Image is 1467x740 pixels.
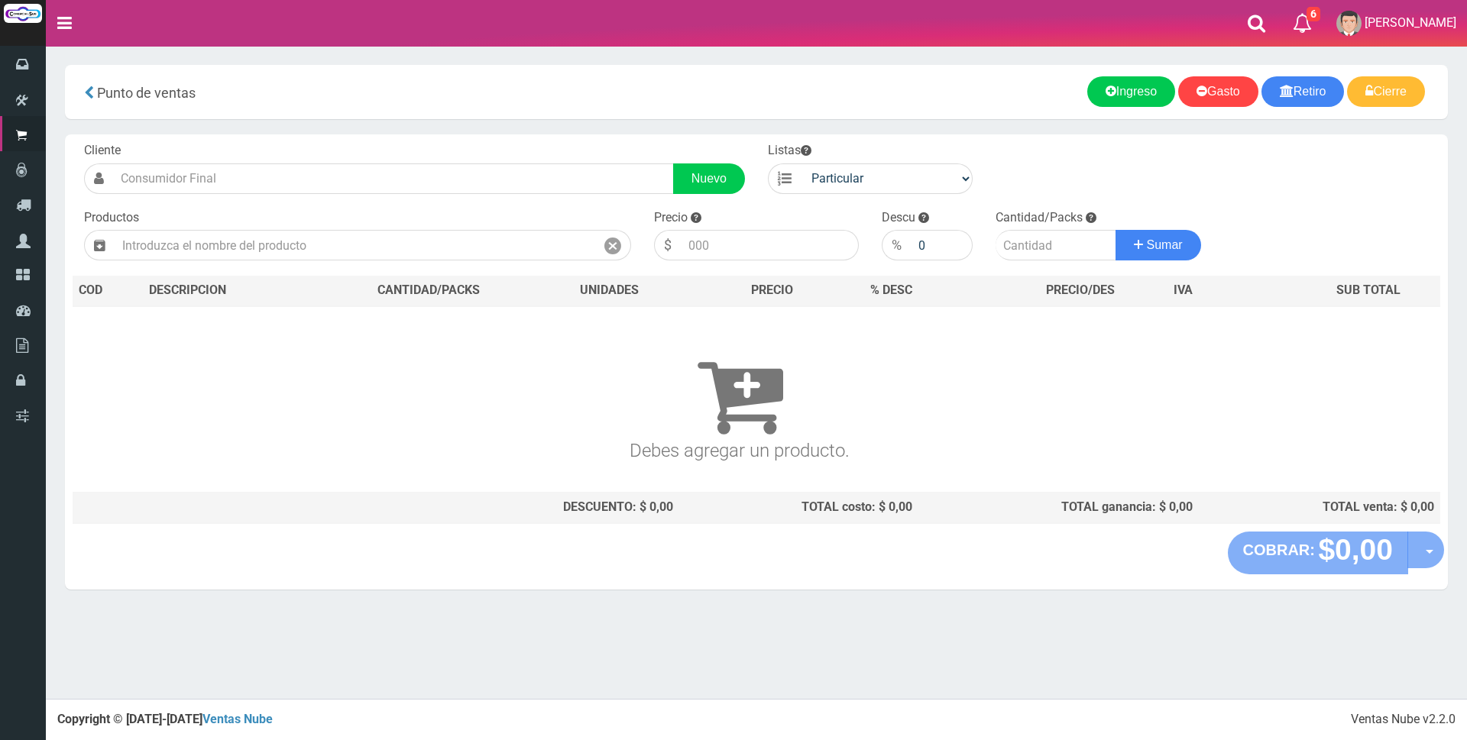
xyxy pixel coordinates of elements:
[323,499,673,516] div: DESCUENTO: $ 0,00
[171,283,226,297] span: CRIPCION
[1336,282,1401,299] span: SUB TOTAL
[996,230,1116,260] input: Cantidad
[113,163,674,194] input: Consumidor Final
[751,282,793,299] span: PRECIO
[317,276,540,306] th: CANTIDAD/PACKS
[654,209,688,227] label: Precio
[1116,230,1201,260] button: Sumar
[57,712,273,726] strong: Copyright © [DATE]-[DATE]
[79,328,1401,460] h3: Debes agregar un producto.
[1261,76,1345,107] a: Retiro
[84,142,121,160] label: Cliente
[654,230,681,260] div: $
[1205,499,1434,516] div: TOTAL venta: $ 0,00
[1243,541,1315,558] strong: COBRAR:
[115,230,595,260] input: Introduzca el nombre del producto
[1147,238,1183,251] span: Sumar
[911,230,973,260] input: 000
[1087,76,1175,107] a: Ingreso
[4,4,42,23] img: Logo grande
[540,276,678,306] th: UNIDADES
[1046,283,1115,297] span: PRECIO/DES
[673,163,745,194] a: Nuevo
[202,712,273,726] a: Ventas Nube
[97,85,196,101] span: Punto de ventas
[73,276,143,306] th: COD
[870,283,912,297] span: % DESC
[1178,76,1258,107] a: Gasto
[143,276,317,306] th: DES
[925,499,1193,516] div: TOTAL ganancia: $ 0,00
[1307,7,1320,21] span: 6
[1365,15,1456,30] span: [PERSON_NAME]
[1228,532,1409,574] button: COBRAR: $0,00
[996,209,1083,227] label: Cantidad/Packs
[768,142,811,160] label: Listas
[1336,11,1362,36] img: User Image
[685,499,913,516] div: TOTAL costo: $ 0,00
[1347,76,1425,107] a: Cierre
[882,230,911,260] div: %
[882,209,915,227] label: Descu
[1174,283,1193,297] span: IVA
[84,209,139,227] label: Productos
[1318,533,1393,566] strong: $0,00
[681,230,859,260] input: 000
[1351,711,1456,729] div: Ventas Nube v2.2.0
